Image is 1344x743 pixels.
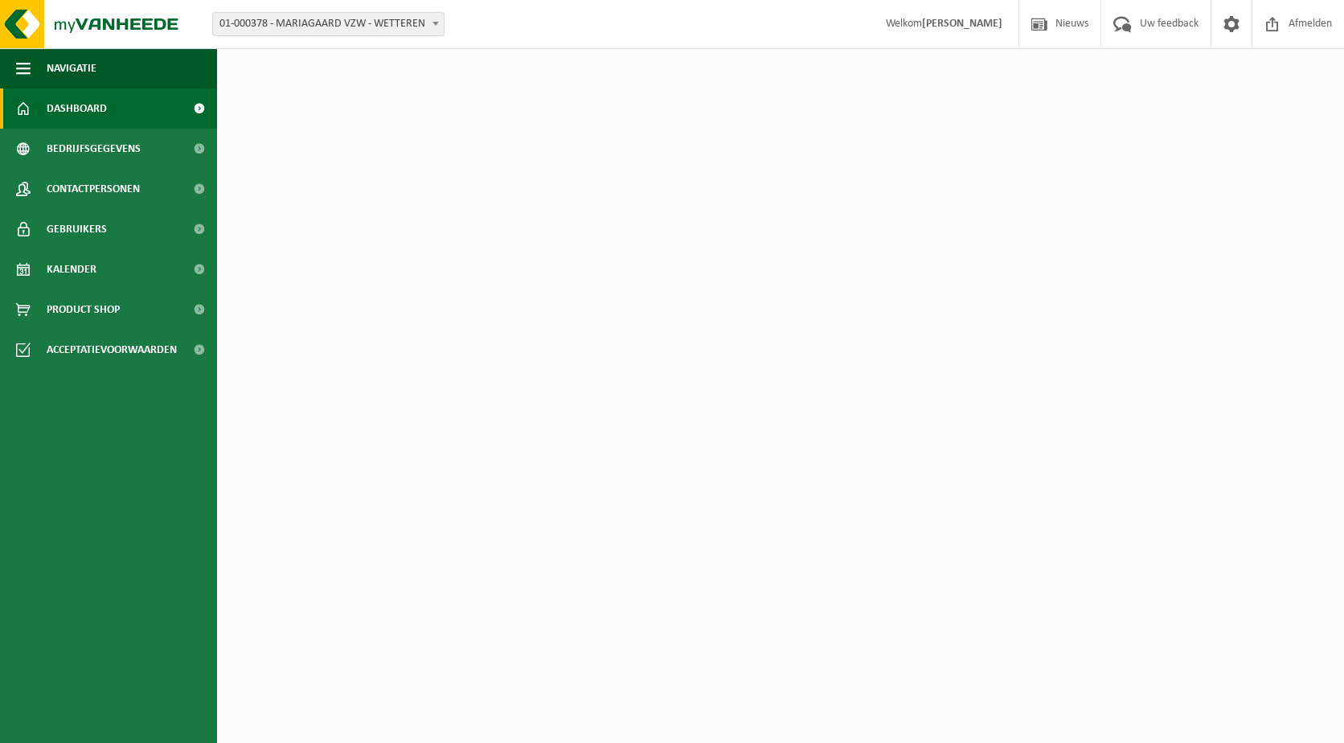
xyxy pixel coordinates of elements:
[212,12,445,36] span: 01-000378 - MARIAGAARD VZW - WETTEREN
[47,88,107,129] span: Dashboard
[213,13,444,35] span: 01-000378 - MARIAGAARD VZW - WETTEREN
[47,129,141,169] span: Bedrijfsgegevens
[922,18,1002,30] strong: [PERSON_NAME]
[47,330,177,370] span: Acceptatievoorwaarden
[47,48,96,88] span: Navigatie
[47,289,120,330] span: Product Shop
[47,209,107,249] span: Gebruikers
[47,249,96,289] span: Kalender
[47,169,140,209] span: Contactpersonen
